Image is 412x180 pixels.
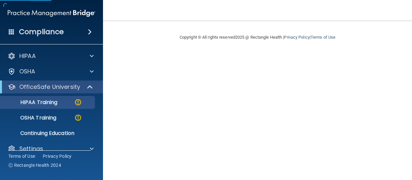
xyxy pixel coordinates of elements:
p: HIPAA Training [4,99,57,106]
img: warning-circle.0cc9ac19.png [74,98,82,106]
div: Copyright © All rights reserved 2025 @ Rectangle Health | | [140,27,375,48]
a: HIPAA [8,52,94,60]
img: PMB logo [8,7,95,20]
p: OSHA [19,68,35,75]
a: OSHA [8,68,94,75]
p: HIPAA [19,52,36,60]
a: Terms of Use [8,153,35,159]
p: Continuing Education [4,130,92,137]
a: Privacy Policy [43,153,72,159]
p: OfficeSafe University [19,83,80,91]
p: OSHA Training [4,115,56,121]
a: Settings [8,145,94,153]
a: Privacy Policy [284,35,309,40]
a: OfficeSafe University [8,83,93,91]
h4: Compliance [19,27,64,36]
span: Ⓒ Rectangle Health 2024 [8,162,61,168]
img: warning-circle.0cc9ac19.png [74,114,82,122]
a: Terms of Use [311,35,335,40]
p: Settings [19,145,43,153]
